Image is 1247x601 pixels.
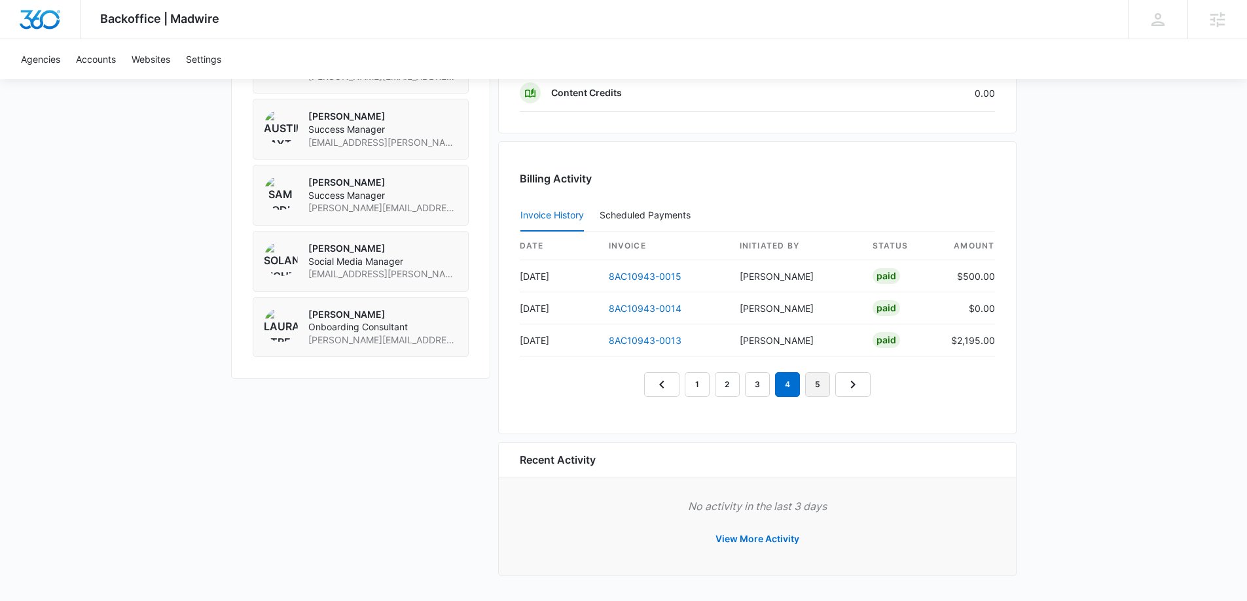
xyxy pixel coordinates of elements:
p: [PERSON_NAME] [308,110,458,123]
p: Content Credits [551,86,622,99]
button: Invoice History [520,200,584,232]
p: [PERSON_NAME] [308,176,458,189]
td: [PERSON_NAME] [729,324,862,356]
a: Accounts [68,39,124,79]
span: [EMAIL_ADDRESS][PERSON_NAME][DOMAIN_NAME] [308,267,458,281]
img: Solange Richter [264,242,298,276]
td: [DATE] [520,324,598,356]
span: [PERSON_NAME][EMAIL_ADDRESS][PERSON_NAME][DOMAIN_NAME] [308,201,458,215]
div: Paid [873,268,900,284]
span: [PERSON_NAME][EMAIL_ADDRESS][PERSON_NAME][DOMAIN_NAME] [308,334,458,347]
a: Agencies [13,39,68,79]
td: [PERSON_NAME] [729,292,862,324]
p: [PERSON_NAME] [308,308,458,321]
div: Paid [873,332,900,348]
span: Backoffice | Madwire [100,12,219,26]
em: 4 [775,372,800,397]
nav: Pagination [644,372,871,397]
img: Laura Streeter [264,308,298,342]
a: Websites [124,39,178,79]
td: [DATE] [520,292,598,324]
a: Previous Page [644,372,679,397]
h6: Recent Activity [520,452,596,468]
span: Social Media Manager [308,255,458,268]
a: Settings [178,39,229,79]
th: amount [941,232,995,260]
a: 8AC10943-0015 [609,271,681,282]
h3: Billing Activity [520,171,995,186]
p: No activity in the last 3 days [520,498,995,514]
a: Page 2 [715,372,740,397]
a: Next Page [835,372,871,397]
span: Success Manager [308,189,458,202]
a: 8AC10943-0013 [609,335,681,346]
span: [EMAIL_ADDRESS][PERSON_NAME][DOMAIN_NAME] [308,136,458,149]
div: Paid [873,300,900,316]
th: invoice [598,232,729,260]
th: date [520,232,598,260]
td: [DATE] [520,260,598,292]
td: $0.00 [941,292,995,324]
button: View More Activity [702,523,812,555]
td: $500.00 [941,260,995,292]
div: Scheduled Payments [600,211,696,220]
td: $2,195.00 [941,324,995,356]
p: [PERSON_NAME] [308,242,458,255]
td: 0.00 [856,75,995,112]
td: [PERSON_NAME] [729,260,862,292]
span: Success Manager [308,123,458,136]
th: Initiated By [729,232,862,260]
a: 8AC10943-0014 [609,303,681,314]
a: Page 3 [745,372,770,397]
img: Sam Coduto [264,176,298,210]
span: Onboarding Consultant [308,320,458,334]
a: Page 1 [685,372,710,397]
a: Page 5 [805,372,830,397]
th: status [862,232,941,260]
img: Austin Layton [264,110,298,144]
